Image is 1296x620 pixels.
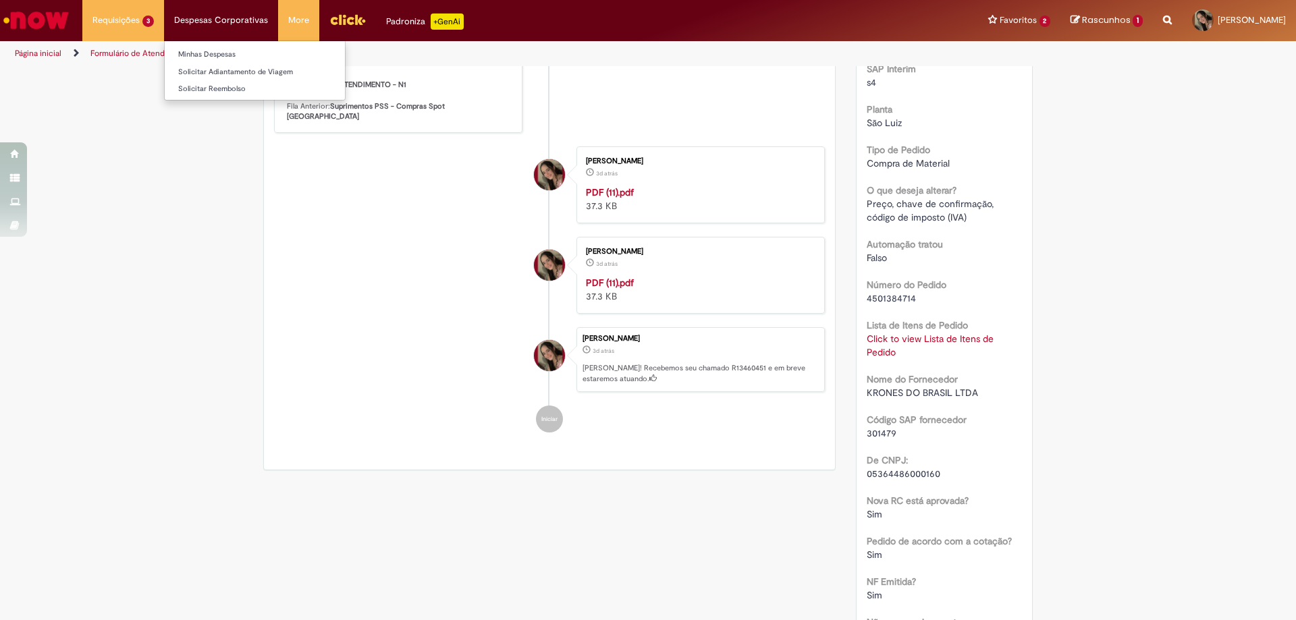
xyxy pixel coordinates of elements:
[867,495,969,507] b: Nova RC está aprovada?
[867,184,956,196] b: O que deseja alterar?
[596,169,618,177] span: 3d atrás
[867,535,1012,547] b: Pedido de acordo com a cotação?
[867,117,902,129] span: São Luiz
[15,48,61,59] a: Página inicial
[586,186,634,198] a: PDF (11).pdf
[583,363,817,384] p: [PERSON_NAME]! Recebemos seu chamado R13460451 e em breve estaremos atuando.
[596,260,618,268] span: 3d atrás
[586,277,634,289] a: PDF (11).pdf
[867,157,950,169] span: Compra de Material
[596,260,618,268] time: 29/08/2025 05:53:13
[142,16,154,27] span: 3
[867,589,882,601] span: Sim
[867,76,876,88] span: s4
[867,427,896,439] span: 301479
[165,47,345,62] a: Minhas Despesas
[867,508,882,520] span: Sim
[92,13,140,27] span: Requisições
[431,13,464,30] p: +GenAi
[583,335,817,343] div: [PERSON_NAME]
[867,279,946,291] b: Número do Pedido
[165,65,345,80] a: Solicitar Adiantamento de Viagem
[867,103,892,115] b: Planta
[90,48,190,59] a: Formulário de Atendimento
[586,248,811,256] div: [PERSON_NAME]
[1133,15,1143,27] span: 1
[867,144,930,156] b: Tipo de Pedido
[534,159,565,190] div: Julia Maria Muniz Da Cunha
[319,80,406,90] b: PTP - ATENDIMENTO - N1
[287,101,447,122] b: Suprimentos PSS - Compras Spot [GEOGRAPHIC_DATA]
[10,41,854,66] ul: Trilhas de página
[867,387,978,399] span: KRONES DO BRASIL LTDA
[534,250,565,281] div: Julia Maria Muniz Da Cunha
[586,276,811,303] div: 37.3 KB
[534,340,565,371] div: Julia Maria Muniz Da Cunha
[867,575,916,588] b: NF Emitida?
[867,333,994,358] a: Click to view Lista de Itens de Pedido
[867,468,940,480] span: 05364486000160
[867,373,958,385] b: Nome do Fornecedor
[867,454,908,466] b: De CNPJ:
[586,186,811,213] div: 37.3 KB
[1218,14,1286,26] span: [PERSON_NAME]
[165,82,345,96] a: Solicitar Reembolso
[867,198,996,223] span: Preço, chave de confirmação, código de imposto (IVA)
[596,169,618,177] time: 29/08/2025 05:53:16
[174,13,268,27] span: Despesas Corporativas
[386,13,464,30] div: Padroniza
[274,327,825,392] li: Julia Maria Muniz Da Cunha
[1000,13,1037,27] span: Favoritos
[1082,13,1131,26] span: Rascunhos
[867,238,943,250] b: Automação tratou
[593,347,614,355] span: 3d atrás
[164,40,346,101] ul: Despesas Corporativas
[1071,14,1143,27] a: Rascunhos
[867,252,887,264] span: Falso
[586,157,811,165] div: [PERSON_NAME]
[867,319,968,331] b: Lista de Itens de Pedido
[867,548,882,561] span: Sim
[288,13,309,27] span: More
[867,63,916,75] b: SAP Interim
[287,48,512,122] p: Olá, , Seu chamado foi transferido de fila. Fila Atual: Fila Anterior:
[1,7,71,34] img: ServiceNow
[593,347,614,355] time: 29/08/2025 05:53:34
[867,414,967,426] b: Código SAP fornecedor
[867,292,916,304] span: 4501384714
[329,9,366,30] img: click_logo_yellow_360x200.png
[1039,16,1051,27] span: 2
